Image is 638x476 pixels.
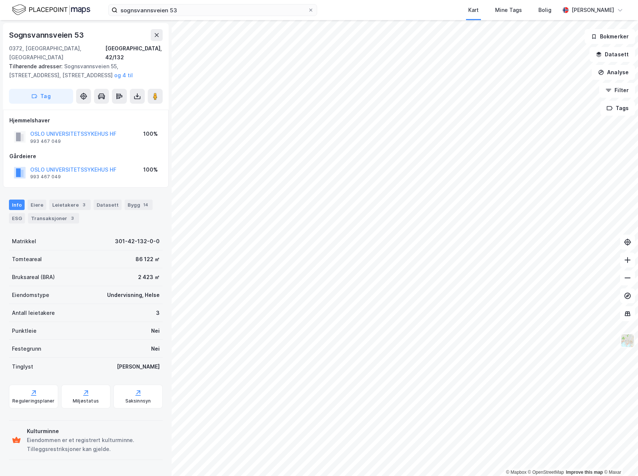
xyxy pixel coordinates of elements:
[135,255,160,264] div: 86 122 ㎡
[9,200,25,210] div: Info
[9,213,25,223] div: ESG
[12,291,49,300] div: Eiendomstype
[12,255,42,264] div: Tomteareal
[125,200,153,210] div: Bygg
[620,333,635,348] img: Z
[592,65,635,80] button: Analyse
[138,273,160,282] div: 2 423 ㎡
[468,6,479,15] div: Kart
[105,44,163,62] div: [GEOGRAPHIC_DATA], 42/132
[49,200,91,210] div: Leietakere
[12,237,36,246] div: Matrikkel
[142,201,150,209] div: 14
[27,436,160,454] div: Eiendommen er et registrert kulturminne. Tilleggsrestriksjoner kan gjelde.
[9,29,85,41] div: Sognsvannsveien 53
[599,83,635,98] button: Filter
[589,47,635,62] button: Datasett
[506,470,526,475] a: Mapbox
[9,89,73,104] button: Tag
[9,152,162,161] div: Gårdeiere
[30,138,61,144] div: 993 467 049
[156,309,160,317] div: 3
[12,344,41,353] div: Festegrunn
[118,4,308,16] input: Søk på adresse, matrikkel, gårdeiere, leietakere eller personer
[94,200,122,210] div: Datasett
[572,6,614,15] div: [PERSON_NAME]
[566,470,603,475] a: Improve this map
[28,213,79,223] div: Transaksjoner
[12,309,55,317] div: Antall leietakere
[12,362,33,371] div: Tinglyst
[143,129,158,138] div: 100%
[143,165,158,174] div: 100%
[117,362,160,371] div: [PERSON_NAME]
[27,427,160,436] div: Kulturminne
[538,6,551,15] div: Bolig
[600,101,635,116] button: Tags
[9,62,157,80] div: Sognsvannsveien 55, [STREET_ADDRESS], [STREET_ADDRESS]
[12,398,54,404] div: Reguleringsplaner
[9,44,105,62] div: 0372, [GEOGRAPHIC_DATA], [GEOGRAPHIC_DATA]
[12,326,37,335] div: Punktleie
[495,6,522,15] div: Mine Tags
[69,214,76,222] div: 3
[125,398,151,404] div: Saksinnsyn
[528,470,564,475] a: OpenStreetMap
[9,116,162,125] div: Hjemmelshaver
[585,29,635,44] button: Bokmerker
[28,200,46,210] div: Eiere
[73,398,99,404] div: Miljøstatus
[9,63,64,69] span: Tilhørende adresser:
[30,174,61,180] div: 993 467 049
[80,201,88,209] div: 3
[151,344,160,353] div: Nei
[12,273,55,282] div: Bruksareal (BRA)
[115,237,160,246] div: 301-42-132-0-0
[12,3,90,16] img: logo.f888ab2527a4732fd821a326f86c7f29.svg
[601,440,638,476] iframe: Chat Widget
[151,326,160,335] div: Nei
[107,291,160,300] div: Undervisning, Helse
